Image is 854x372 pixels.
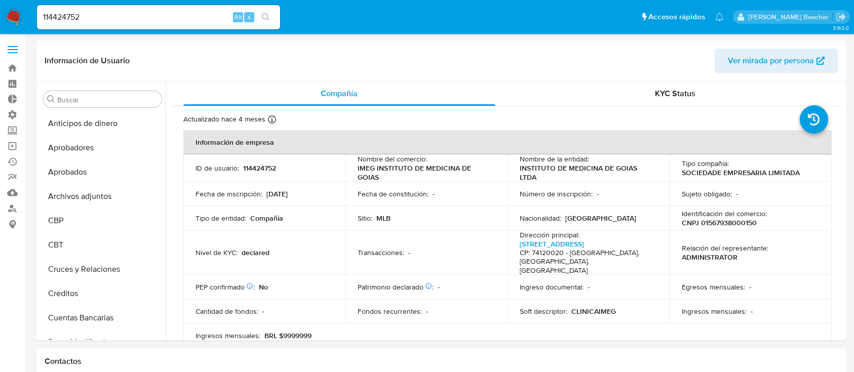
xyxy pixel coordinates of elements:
[39,257,166,281] button: Cruces y Relaciones
[196,189,262,198] p: Fecha de inscripción :
[196,282,255,292] p: PEP confirmado :
[520,307,567,316] p: Soft descriptor :
[438,282,440,292] p: -
[715,13,724,21] a: Notificaciones
[39,160,166,184] button: Aprobados
[715,49,838,73] button: Ver mirada por persona
[520,154,589,163] p: Nombre de la entidad :
[376,214,391,223] p: MLB
[39,184,166,209] button: Archivos adjuntos
[520,239,584,249] a: [STREET_ADDRESS]
[196,163,239,173] p: ID de usuario :
[321,88,358,99] span: Compañía
[196,248,238,257] p: Nivel de KYC :
[520,249,653,275] h4: CP: 74120020 - [GEOGRAPHIC_DATA], [GEOGRAPHIC_DATA], [GEOGRAPHIC_DATA]
[565,214,636,223] p: [GEOGRAPHIC_DATA]
[682,209,767,218] p: Identificación del comercio :
[250,214,283,223] p: Compañia
[39,136,166,160] button: Aprobadores
[520,282,584,292] p: Ingreso documental :
[39,209,166,233] button: CBP
[682,282,745,292] p: Egresos mensuales :
[196,214,246,223] p: Tipo de entidad :
[196,307,258,316] p: Cantidad de fondos :
[358,154,427,163] p: Nombre del comercio :
[836,12,846,22] a: Salir
[39,233,166,257] button: CBT
[262,307,264,316] p: -
[47,95,55,103] button: Buscar
[682,168,800,177] p: SOCIEDADE EMPRESARIA LIMITADA
[264,331,312,340] p: BRL $9999999
[358,163,491,182] p: IMEG INSTITUTO DE MEDICINA DE GOIAS
[358,307,422,316] p: Fondos recurrentes :
[588,282,590,292] p: -
[39,306,166,330] button: Cuentas Bancarias
[358,282,434,292] p: Patrimonio declarado :
[682,307,747,316] p: Ingresos mensuales :
[748,12,832,22] p: camila.tresguerres@mercadolibre.com
[728,49,814,73] span: Ver mirada por persona
[39,111,166,136] button: Anticipos de dinero
[682,159,729,168] p: Tipo compañía :
[648,12,705,22] span: Accesos rápidos
[37,11,280,24] input: Buscar usuario o caso...
[242,248,269,257] p: declared
[433,189,435,198] p: -
[358,214,372,223] p: Sitio :
[751,307,753,316] p: -
[426,307,428,316] p: -
[259,282,268,292] p: No
[597,189,599,198] p: -
[183,114,265,124] p: Actualizado hace 4 meses
[39,330,166,354] button: Datos Modificados
[682,218,757,227] p: CNPJ 01567938000150
[45,56,130,66] h1: Información de Usuario
[736,189,738,198] p: -
[255,10,276,24] button: search-icon
[408,248,410,257] p: -
[655,88,695,99] span: KYC Status
[749,282,751,292] p: -
[520,214,561,223] p: Nacionalidad :
[183,130,832,154] th: Información de empresa
[358,189,429,198] p: Fecha de constitución :
[520,163,653,182] p: INSTITUTO DE MEDICINA DE GOIAS LTDA
[45,356,838,366] h1: Contactos
[248,12,251,22] span: s
[234,12,242,22] span: Alt
[57,95,158,104] input: Buscar
[571,307,616,316] p: CLINICAIMEG
[682,243,768,253] p: Relación del representante :
[520,230,579,239] p: Dirección principal :
[520,189,593,198] p: Número de inscripción :
[682,253,737,262] p: ADMINISTRATOR
[682,189,732,198] p: Sujeto obligado :
[243,163,276,173] p: 114424752
[358,248,404,257] p: Transacciones :
[39,281,166,306] button: Créditos
[196,331,260,340] p: Ingresos mensuales :
[266,189,288,198] p: [DATE]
